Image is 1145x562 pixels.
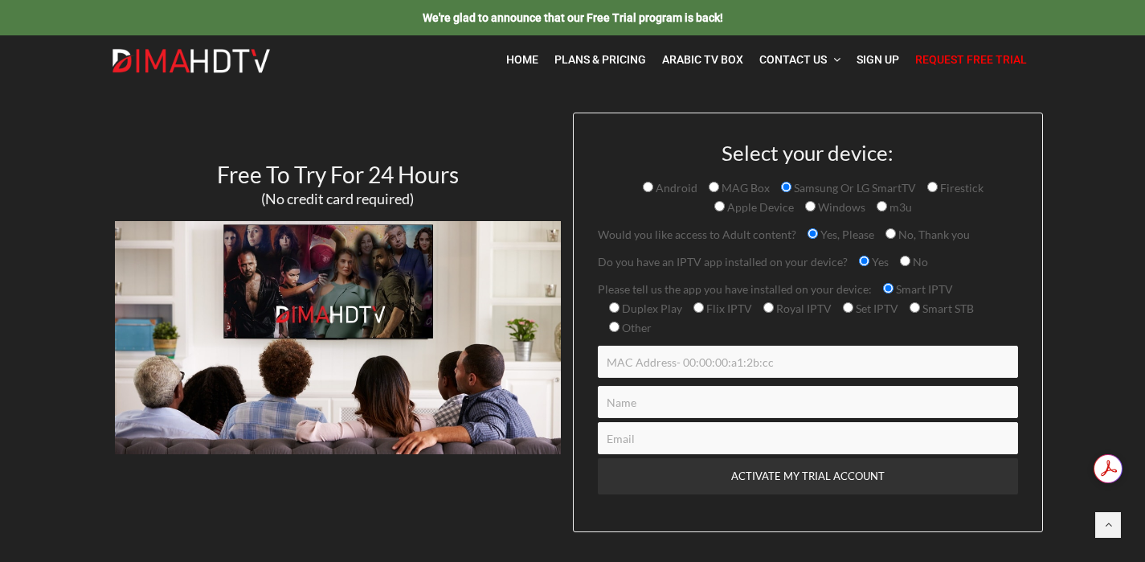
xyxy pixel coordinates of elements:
span: Royal IPTV [774,302,832,315]
span: We're glad to announce that our Free Trial program is back! [423,11,723,24]
span: (No credit card required) [261,190,414,207]
span: Set IPTV [853,302,898,315]
a: Contact Us [751,43,849,76]
span: Yes, Please [818,228,874,241]
span: Apple Device [725,200,794,214]
span: Plans & Pricing [554,53,646,66]
p: Please tell us the app you have installed on your device: [598,280,1018,338]
input: MAG Box [709,182,719,192]
input: Samsung Or LG SmartTV [781,182,791,192]
span: Firestick [938,181,983,195]
input: Yes, Please [808,228,818,239]
input: ACTIVATE MY TRIAL ACCOUNT [598,458,1018,494]
a: Arabic TV Box [654,43,751,76]
input: Firestick [927,182,938,192]
input: m3u [877,201,887,211]
input: No [900,256,910,266]
input: Set IPTV [843,302,853,313]
img: Dima HDTV [111,48,272,74]
form: Contact form [586,142,1030,531]
a: Back to top [1095,512,1121,538]
span: Yes [869,255,889,269]
span: Arabic TV Box [662,53,743,66]
span: Home [506,53,538,66]
input: Flix IPTV [693,302,704,313]
span: Smart IPTV [894,282,953,296]
span: Android [653,181,697,195]
a: We're glad to announce that our Free Trial program is back! [423,10,723,24]
p: Do you have an IPTV app installed on your device? [598,252,1018,272]
input: Windows [805,201,816,211]
a: Request Free Trial [907,43,1035,76]
span: Sign Up [857,53,899,66]
span: Duplex Play [620,302,682,315]
input: Royal IPTV [763,302,774,313]
span: Other [620,321,652,334]
input: Other [609,322,620,332]
span: m3u [887,200,912,214]
a: Plans & Pricing [546,43,654,76]
span: No [910,255,928,269]
input: Smart STB [910,302,920,313]
input: Yes [859,256,869,266]
span: Request Free Trial [915,53,1027,66]
input: MAC Address- 00:00:00:a1:2b:cc [598,346,1018,378]
span: Select your device: [722,140,894,166]
span: MAG Box [719,181,770,195]
span: No, Thank you [896,228,970,241]
span: Contact Us [759,53,827,66]
p: Would you like access to Adult content? [598,225,1018,244]
span: Windows [816,200,865,214]
input: Email [598,422,1018,454]
input: Smart IPTV [883,283,894,293]
input: Android [643,182,653,192]
span: Samsung Or LG SmartTV [791,181,916,195]
span: Smart STB [920,302,974,315]
input: Apple Device [714,201,725,211]
span: Free To Try For 24 Hours [217,161,459,188]
input: No, Thank you [885,228,896,239]
a: Home [498,43,546,76]
input: Duplex Play [609,302,620,313]
input: Name [598,386,1018,418]
a: Sign Up [849,43,907,76]
span: Flix IPTV [704,302,752,315]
